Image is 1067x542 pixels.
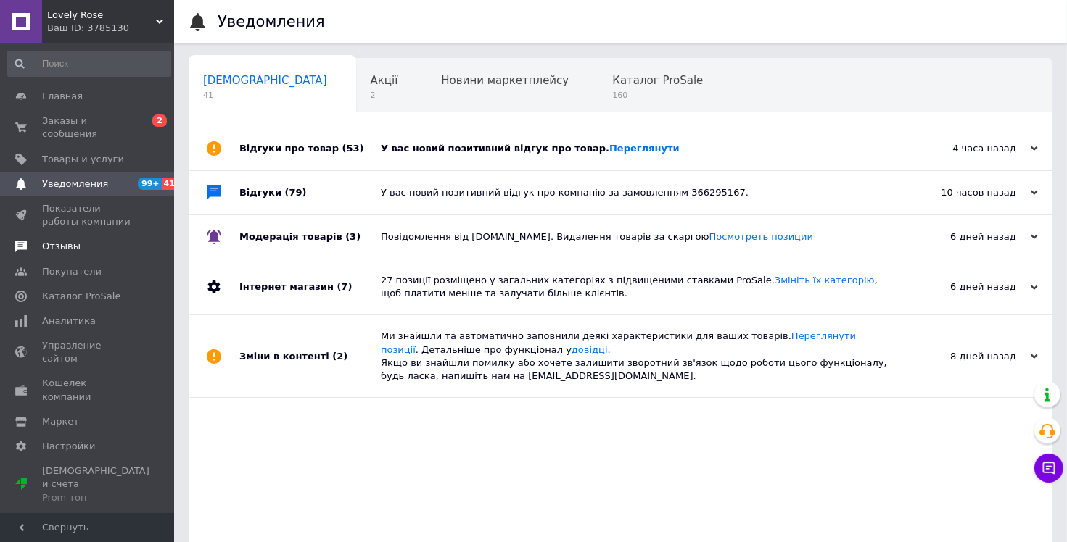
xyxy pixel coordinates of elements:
[345,231,361,242] span: (3)
[42,415,79,428] span: Маркет
[42,464,149,504] span: [DEMOGRAPHIC_DATA] и счета
[239,171,381,214] div: Відгуки
[42,440,95,453] span: Настройки
[381,330,856,354] a: Переглянути позиції
[371,74,398,87] span: Акції
[42,491,149,504] div: Prom топ
[47,9,156,22] span: Lovely Rose
[42,339,134,365] span: Управление сайтом
[371,90,398,101] span: 2
[203,74,327,87] span: [DEMOGRAPHIC_DATA]
[609,143,680,154] a: Переглянути
[381,142,893,155] div: У вас новий позитивний відгук про товар.
[1034,454,1063,483] button: Чат с покупателем
[138,178,162,190] span: 99+
[239,259,381,314] div: Інтернет магазин
[381,186,893,199] div: У вас новий позитивний відгук про компанію за замовленням 366295167.
[381,230,893,243] div: Повідомлення від [DOMAIN_NAME]. Видалення товарів за скаргою
[572,344,608,355] a: довідці
[441,74,569,87] span: Новини маркетплейсу
[42,240,81,253] span: Отзывы
[612,90,703,101] span: 160
[893,186,1038,199] div: 10 часов назад
[42,153,124,166] span: Товары и услуги
[42,114,134,141] span: Заказы и сообщения
[381,330,893,383] div: Ми знайшли та автоматично заповнили деякі характеристики для ваших товарів. . Детальніше про функ...
[709,231,813,242] a: Посмотреть позиции
[893,350,1038,363] div: 8 дней назад
[42,377,134,403] span: Кошелек компании
[47,22,174,35] div: Ваш ID: 3785130
[337,281,352,292] span: (7)
[42,178,108,191] span: Уведомления
[218,13,325,30] h1: Уведомления
[239,315,381,397] div: Зміни в контенті
[152,114,167,127] span: 2
[893,142,1038,155] div: 4 часа назад
[42,202,134,228] span: Показатели работы компании
[7,51,171,77] input: Поиск
[42,314,96,328] span: Аналитика
[893,230,1038,243] div: 6 дней назад
[775,275,875,285] a: Змініть їх категорію
[42,90,83,103] span: Главная
[239,127,381,170] div: Відгуки про товар
[332,351,347,362] span: (2)
[381,274,893,300] div: 27 позиції розміщено у загальних категоріях з підвищеними ставками ProSale. , щоб платити менше т...
[612,74,703,87] span: Каталог ProSale
[342,143,364,154] span: (53)
[162,178,178,190] span: 41
[285,187,307,198] span: (79)
[893,280,1038,293] div: 6 дней назад
[42,290,120,303] span: Каталог ProSale
[239,215,381,259] div: Модерація товарів
[203,90,327,101] span: 41
[42,265,102,278] span: Покупатели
